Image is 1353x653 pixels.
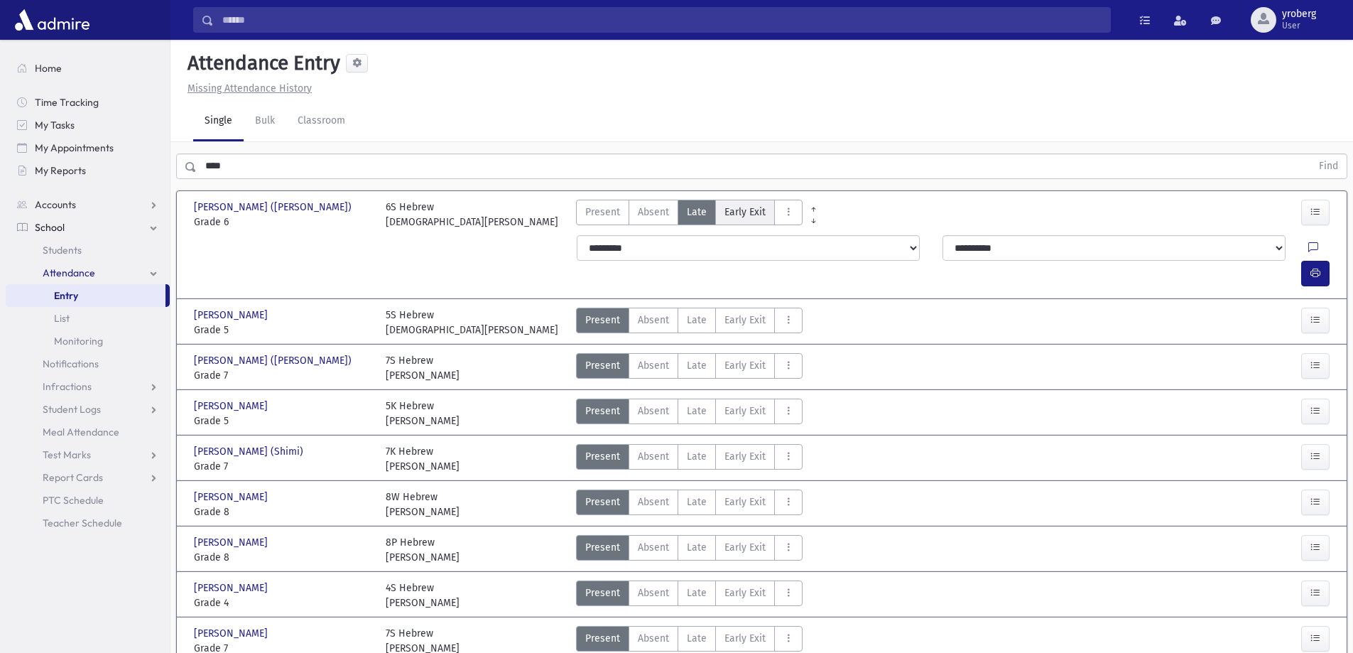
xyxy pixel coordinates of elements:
span: Infractions [43,380,92,393]
span: Students [43,244,82,257]
span: [PERSON_NAME] ([PERSON_NAME]) [194,200,354,215]
span: Late [687,404,707,419]
a: Teacher Schedule [6,512,170,534]
span: Present [585,205,620,220]
span: Present [585,313,620,328]
span: Late [687,358,707,373]
div: AttTypes [576,535,803,565]
span: Absent [638,585,669,600]
a: Single [193,102,244,141]
span: Notifications [43,357,99,370]
span: Accounts [35,198,76,211]
a: My Appointments [6,136,170,159]
div: 5S Hebrew [DEMOGRAPHIC_DATA][PERSON_NAME] [386,308,558,338]
a: Student Logs [6,398,170,421]
div: AttTypes [576,308,803,338]
a: Infractions [6,375,170,398]
a: My Reports [6,159,170,182]
span: [PERSON_NAME] [194,399,271,414]
a: Missing Attendance History [182,82,312,95]
span: Late [687,585,707,600]
a: Entry [6,284,165,307]
a: Test Marks [6,443,170,466]
span: Early Exit [724,585,766,600]
span: Late [687,540,707,555]
a: Accounts [6,193,170,216]
a: School [6,216,170,239]
a: Attendance [6,261,170,284]
span: Absent [638,631,669,646]
div: AttTypes [576,581,803,610]
span: Present [585,404,620,419]
span: Grade 4 [194,595,371,610]
span: Late [687,631,707,646]
span: Grade 5 [194,323,371,338]
span: Early Exit [724,495,766,509]
div: 7S Hebrew [PERSON_NAME] [386,353,460,383]
a: Students [6,239,170,261]
div: 8P Hebrew [PERSON_NAME] [386,535,460,565]
span: yroberg [1282,9,1316,20]
span: [PERSON_NAME] [194,626,271,641]
span: Present [585,358,620,373]
span: Early Exit [724,540,766,555]
span: List [54,312,70,325]
h5: Attendance Entry [182,51,340,75]
div: AttTypes [576,444,803,474]
span: Present [585,631,620,646]
span: Grade 7 [194,459,371,474]
u: Missing Attendance History [188,82,312,95]
span: Absent [638,495,669,509]
span: Grade 6 [194,215,371,230]
a: List [6,307,170,330]
div: 7K Hebrew [PERSON_NAME] [386,444,460,474]
span: School [35,221,65,234]
div: AttTypes [576,353,803,383]
a: Notifications [6,352,170,375]
div: 6S Hebrew [DEMOGRAPHIC_DATA][PERSON_NAME] [386,200,558,230]
span: Entry [54,289,78,302]
a: Time Tracking [6,91,170,114]
span: [PERSON_NAME] (Shimi) [194,444,306,459]
span: Present [585,540,620,555]
span: Early Exit [724,404,766,419]
span: Time Tracking [35,96,99,109]
span: My Appointments [35,141,114,154]
span: Late [687,205,707,220]
span: [PERSON_NAME] [194,535,271,550]
span: Absent [638,358,669,373]
span: Report Cards [43,471,103,484]
span: Teacher Schedule [43,517,122,529]
span: [PERSON_NAME] ([PERSON_NAME]) [194,353,354,368]
input: Search [214,7,1110,33]
a: Classroom [286,102,357,141]
span: Absent [638,404,669,419]
span: Late [687,495,707,509]
div: 4S Hebrew [PERSON_NAME] [386,581,460,610]
span: User [1282,20,1316,31]
span: Present [585,495,620,509]
span: Absent [638,205,669,220]
a: Report Cards [6,466,170,489]
div: AttTypes [576,200,803,230]
span: Early Exit [724,313,766,328]
div: AttTypes [576,490,803,519]
span: Home [35,62,62,75]
a: My Tasks [6,114,170,136]
span: Early Exit [724,205,766,220]
a: Bulk [244,102,286,141]
a: Home [6,57,170,80]
a: Meal Attendance [6,421,170,443]
span: Absent [638,449,669,464]
a: PTC Schedule [6,489,170,512]
span: My Reports [35,164,86,177]
span: Grade 7 [194,368,371,383]
div: AttTypes [576,399,803,428]
button: Find [1310,154,1347,178]
span: Absent [638,313,669,328]
span: [PERSON_NAME] [194,490,271,504]
span: My Tasks [35,119,75,131]
div: 8W Hebrew [PERSON_NAME] [386,490,460,519]
span: Present [585,449,620,464]
span: [PERSON_NAME] [194,308,271,323]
